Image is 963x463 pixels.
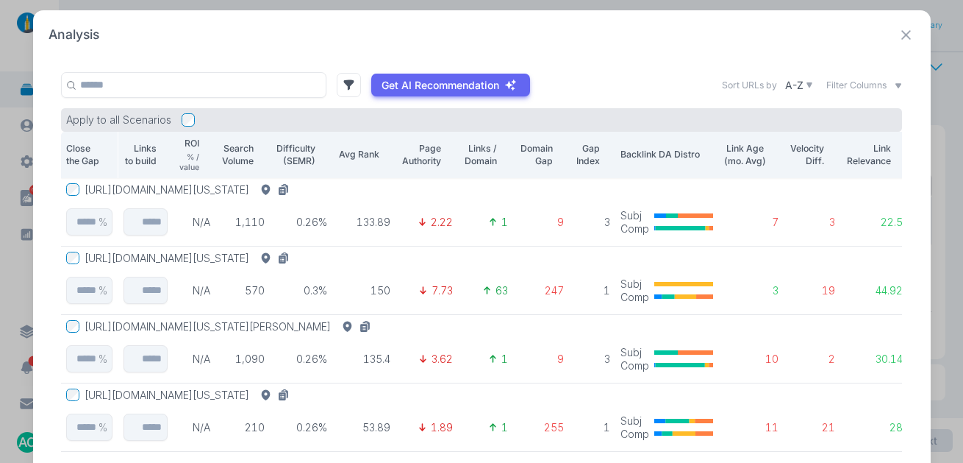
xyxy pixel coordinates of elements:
p: Subj [620,346,649,359]
button: [URL][DOMAIN_NAME][US_STATE] [85,252,296,265]
p: Link Age (mo. Avg) [723,142,767,168]
p: Subj [620,209,649,222]
p: 44.92 [845,284,903,297]
p: Difficulty (SEMR) [275,142,315,168]
p: 21 [789,421,836,434]
p: % [99,284,107,297]
p: 0.26% [275,216,327,229]
p: Apply to all Scenarios [66,113,171,127]
p: 30.14 [845,353,903,366]
p: 1,110 [221,216,265,229]
p: % [99,353,107,366]
p: 2 [789,353,836,366]
p: 133.89 [337,216,391,229]
p: 1 [501,353,508,366]
button: [URL][DOMAIN_NAME][US_STATE] [85,389,296,402]
button: Filter Columns [826,79,902,92]
p: 247 [518,284,564,297]
p: 1 [574,421,611,434]
p: 28 [845,421,903,434]
p: N/A [177,216,210,229]
p: Get AI Recommendation [382,79,499,92]
p: A-Z [785,79,803,92]
p: 3 [723,284,778,297]
p: Comp [620,291,649,304]
p: 3.62 [432,353,453,366]
p: ROI [185,137,199,150]
p: 0.26% [275,353,327,366]
p: Velocity Diff. [789,142,824,168]
p: 570 [221,284,265,297]
p: 255 [518,421,564,434]
p: N/A [177,353,210,366]
p: 3 [574,216,611,229]
p: Comp [620,359,649,372]
p: 7 [723,216,778,229]
p: 210 [221,421,265,434]
p: % [99,421,107,434]
p: 10 [723,353,778,366]
p: 3 [574,353,611,366]
p: N/A [177,284,210,297]
button: A-Z [782,76,816,94]
p: Comp [620,428,649,441]
p: 7.73 [432,284,453,297]
p: 1 [501,216,508,229]
p: Avg Rank [337,148,379,161]
p: 0.3% [275,284,327,297]
label: Sort URLs by [722,79,777,92]
p: Search Volume [221,142,254,168]
p: 150 [337,284,391,297]
p: 135.4 [337,353,391,366]
p: 1,090 [221,353,265,366]
p: 19 [789,284,836,297]
p: 53.89 [337,421,391,434]
p: Links / Domain [463,142,498,168]
span: Filter Columns [826,79,887,92]
p: Domain Gap [518,142,553,168]
p: Backlink DA Distro [620,148,713,161]
p: 1.89 [431,421,453,434]
p: Subj [620,414,649,428]
p: 1 [501,421,508,434]
p: Subj [620,278,649,291]
h2: Analysis [49,26,99,44]
p: Gap Index [574,142,600,168]
p: Page Authority [401,142,441,168]
p: Links to build [123,142,157,168]
button: [URL][DOMAIN_NAME][US_STATE][PERSON_NAME] [85,320,377,333]
p: 0.26% [275,421,327,434]
p: 2.22 [431,216,453,229]
p: 9 [518,216,564,229]
p: 22.5 [845,216,903,229]
p: % [99,216,107,229]
button: Get AI Recommendation [371,74,530,97]
button: [URL][DOMAIN_NAME][US_STATE] [85,183,296,197]
p: 9 [518,353,564,366]
p: Comp [620,222,649,236]
p: 3 [789,216,836,229]
p: N/A [177,421,210,434]
p: Link Relevance [845,142,891,168]
p: 1 [574,284,611,297]
p: Close the Gap [66,142,101,168]
p: 63 [495,284,508,297]
p: % / value [177,152,199,173]
p: 11 [723,421,778,434]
